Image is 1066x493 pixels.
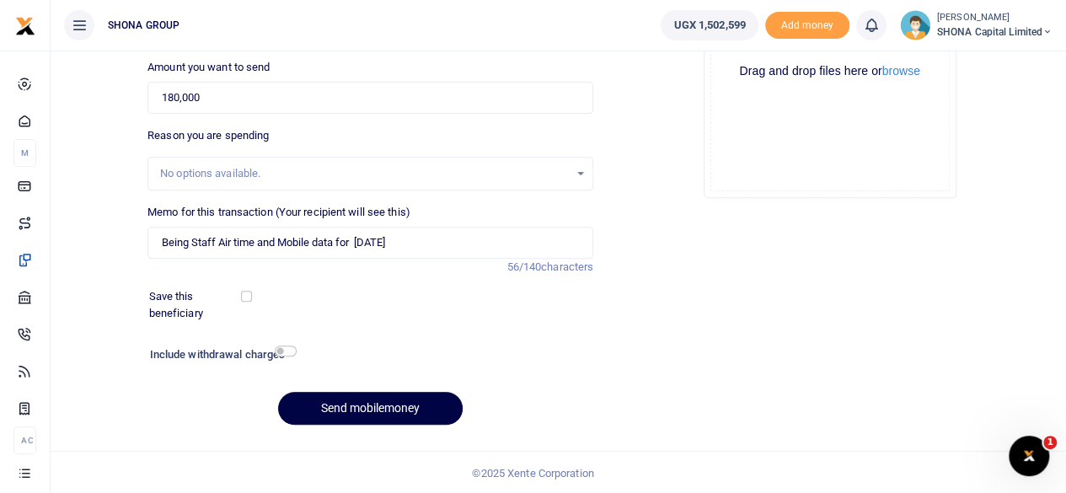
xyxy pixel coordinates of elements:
[101,18,186,33] span: SHONA GROUP
[147,82,593,114] input: UGX
[900,10,1053,40] a: profile-user [PERSON_NAME] SHONA Capital Limited
[900,10,930,40] img: profile-user
[1009,436,1049,476] iframe: Intercom live chat
[937,24,1053,40] span: SHONA Capital Limited
[147,127,269,144] label: Reason you are spending
[765,12,849,40] span: Add money
[711,63,949,79] div: Drag and drop files here or
[147,59,270,76] label: Amount you want to send
[278,392,463,425] button: Send mobilemoney
[937,11,1053,25] small: [PERSON_NAME]
[661,10,758,40] a: UGX 1,502,599
[654,10,764,40] li: Wallet ballance
[150,348,289,362] h6: Include withdrawal charges
[147,227,593,259] input: Enter extra information
[541,260,593,273] span: characters
[160,165,569,182] div: No options available.
[147,204,410,221] label: Memo for this transaction (Your recipient will see this)
[765,12,849,40] li: Toup your wallet
[506,260,541,273] span: 56/140
[765,18,849,30] a: Add money
[13,426,36,454] li: Ac
[149,288,244,321] label: Save this beneficiary
[882,65,920,77] button: browse
[1043,436,1057,449] span: 1
[15,16,35,36] img: logo-small
[673,17,745,34] span: UGX 1,502,599
[15,19,35,31] a: logo-small logo-large logo-large
[13,139,36,167] li: M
